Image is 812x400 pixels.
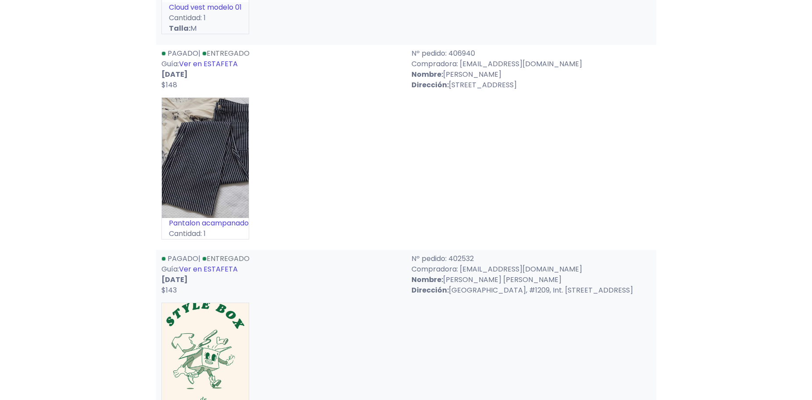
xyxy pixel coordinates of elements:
p: Cantidad: 1 [162,13,249,23]
a: Ver en ESTAFETA [179,264,238,274]
p: Cantidad: 1 [162,229,249,239]
p: [PERSON_NAME] [411,69,651,80]
p: Compradora: [EMAIL_ADDRESS][DOMAIN_NAME] [411,264,651,275]
p: [GEOGRAPHIC_DATA], #1209, Int. [STREET_ADDRESS] [411,285,651,296]
span: $148 [161,80,177,90]
p: [PERSON_NAME] [PERSON_NAME] [411,275,651,285]
span: Pagado [168,48,198,58]
strong: Talla: [169,23,190,33]
a: Entregado [202,254,250,264]
strong: Nombre: [411,69,443,79]
a: Pantalon acampanado [169,218,249,228]
p: M [162,23,249,34]
strong: Nombre: [411,275,443,285]
a: Cloud vest modelo 01 [169,2,242,12]
div: | Guía: [156,48,406,90]
p: Nº pedido: 402532 [411,254,651,264]
p: Compradora: [EMAIL_ADDRESS][DOMAIN_NAME] [411,59,651,69]
p: Nº pedido: 406940 [411,48,651,59]
strong: Dirección: [411,80,449,90]
span: $143 [161,285,177,295]
strong: Dirección: [411,285,449,295]
p: [STREET_ADDRESS] [411,80,651,90]
span: Pagado [168,254,198,264]
p: [DATE] [161,69,401,80]
div: | Guía: [156,254,406,296]
a: Ver en ESTAFETA [179,59,238,69]
img: small_1753756029351.jpeg [162,98,249,218]
p: [DATE] [161,275,401,285]
a: Entregado [202,48,250,58]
